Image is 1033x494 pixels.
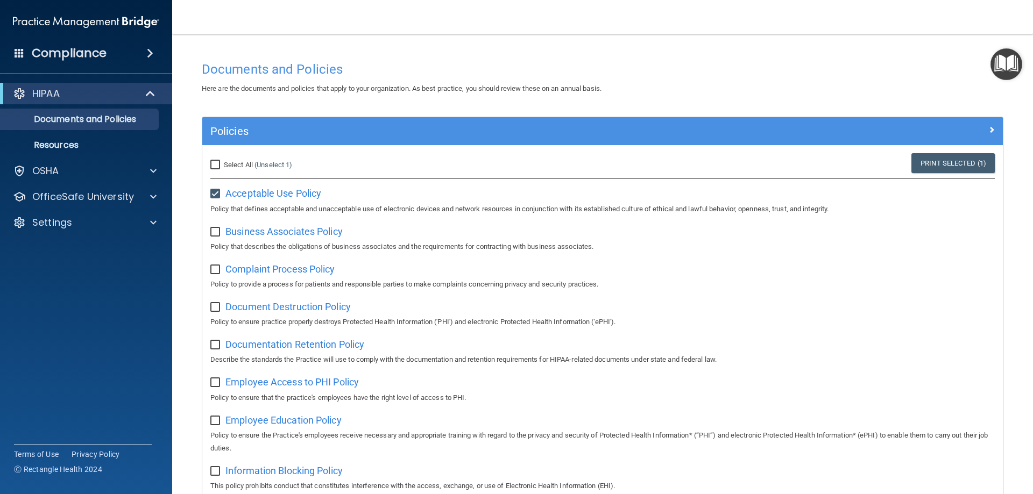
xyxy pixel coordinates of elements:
img: PMB logo [13,11,159,33]
p: HIPAA [32,87,60,100]
h4: Compliance [32,46,107,61]
a: (Unselect 1) [254,161,292,169]
span: Select All [224,161,253,169]
p: Settings [32,216,72,229]
span: Information Blocking Policy [225,465,343,476]
a: Policies [210,123,995,140]
span: Ⓒ Rectangle Health 2024 [14,464,102,475]
a: HIPAA [13,87,156,100]
h5: Policies [210,125,795,137]
p: Policy that defines acceptable and unacceptable use of electronic devices and network resources i... [210,203,995,216]
span: Complaint Process Policy [225,263,335,275]
button: Open Resource Center [990,48,1022,80]
p: OSHA [32,164,59,177]
a: OSHA [13,164,157,177]
h4: Documents and Policies [202,62,1003,76]
a: Print Selected (1) [911,153,995,173]
p: Describe the standards the Practice will use to comply with the documentation and retention requi... [210,353,995,366]
a: Privacy Policy [72,449,120,460]
a: OfficeSafe University [13,190,157,203]
input: Select All (Unselect 1) [210,161,223,169]
p: Resources [7,140,154,151]
span: Employee Education Policy [225,414,342,426]
p: OfficeSafe University [32,190,134,203]
span: Here are the documents and policies that apply to your organization. As best practice, you should... [202,84,602,92]
a: Settings [13,216,157,229]
p: Policy to provide a process for patients and responsible parties to make complaints concerning pr... [210,278,995,291]
p: Policy to ensure the Practice's employees receive necessary and appropriate training with regard ... [210,429,995,455]
span: Business Associates Policy [225,226,343,237]
p: Policy to ensure that the practice's employees have the right level of access to PHI. [210,391,995,404]
span: Employee Access to PHI Policy [225,376,359,388]
p: Documents and Policies [7,114,154,125]
p: Policy to ensure practice properly destroys Protected Health Information ('PHI') and electronic P... [210,316,995,328]
span: Document Destruction Policy [225,301,351,312]
p: Policy that describes the obligations of business associates and the requirements for contracting... [210,240,995,253]
iframe: Drift Widget Chat Controller [847,418,1020,461]
span: Documentation Retention Policy [225,339,364,350]
p: This policy prohibits conduct that constitutes interference with the access, exchange, or use of ... [210,479,995,492]
span: Acceptable Use Policy [225,188,321,199]
a: Terms of Use [14,449,59,460]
